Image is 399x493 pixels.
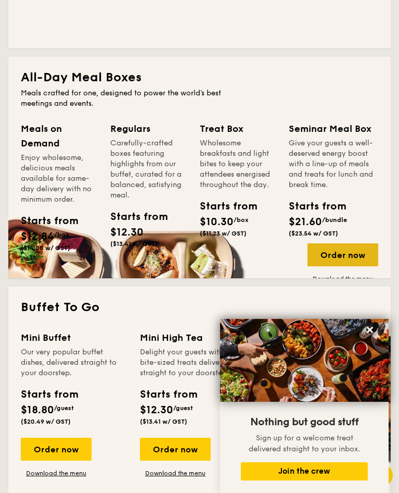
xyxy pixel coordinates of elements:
div: Order now [21,438,92,461]
div: Regulars [110,121,187,136]
h2: All-Day Meal Boxes [21,69,378,86]
div: Order now [140,438,211,461]
span: ($23.54 w/ GST) [289,230,338,237]
div: Treat Box [200,121,277,136]
span: /guest [173,404,193,412]
span: $21.60 [289,216,322,228]
div: Seminar Meal Box [289,121,378,136]
span: /bundle [322,216,347,224]
span: ($11.23 w/ GST) [200,230,247,237]
a: Download the menu [21,469,92,477]
span: /box [234,216,249,224]
div: Starts from [289,199,329,214]
div: Carefully-crafted boxes featuring highlights from our buffet, curated for a balanced, satisfying ... [110,138,187,201]
div: Starts from [140,387,195,402]
span: ($13.41 w/ GST) [140,418,187,425]
div: Starts from [21,213,55,229]
div: Meals crafted for one, designed to power the world's best meetings and events. [21,88,235,109]
div: Mini High Tea [140,330,259,345]
span: ($14.00 w/ GST) [21,244,70,252]
span: ($20.49 w/ GST) [21,418,71,425]
span: Nothing but good stuff [250,416,358,428]
div: Meals on Demand [21,121,98,151]
h2: Buffet To Go [21,299,378,316]
span: $12.30 [140,404,173,416]
div: Wholesome breakfasts and light bites to keep your attendees energised throughout the day. [200,138,277,190]
span: $18.80 [21,404,54,416]
span: $10.30 [200,216,234,228]
div: Give your guests a well-deserved energy boost with a line-up of meals and treats for lunch and br... [289,138,378,190]
span: Sign up for a welcome treat delivered straight to your inbox. [249,434,360,453]
a: Download the menu [140,469,211,477]
button: Close [362,322,378,338]
div: Starts from [110,209,145,225]
span: $12.30 [110,226,144,239]
button: Join the crew [241,462,368,480]
div: Starts from [21,387,70,402]
div: Enjoy wholesome, delicious meals available for same-day delivery with no minimum order. [21,153,98,205]
div: Mini Buffet [21,330,127,345]
div: Delight your guests with our tasty bite-sized treats delivered straight to your doorstep. [140,347,259,378]
div: Our very popular buffet dishes, delivered straight to your doorstep. [21,347,127,378]
div: Starts from [200,199,234,214]
span: ($13.41 w/ GST) [110,240,158,248]
a: Download the menu [307,275,378,283]
img: DSC07876-Edit02-Large.jpeg [220,319,389,402]
span: /guest [54,404,74,412]
div: Order now [307,243,378,266]
span: /box [54,231,69,238]
span: $12.84 [21,230,54,243]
